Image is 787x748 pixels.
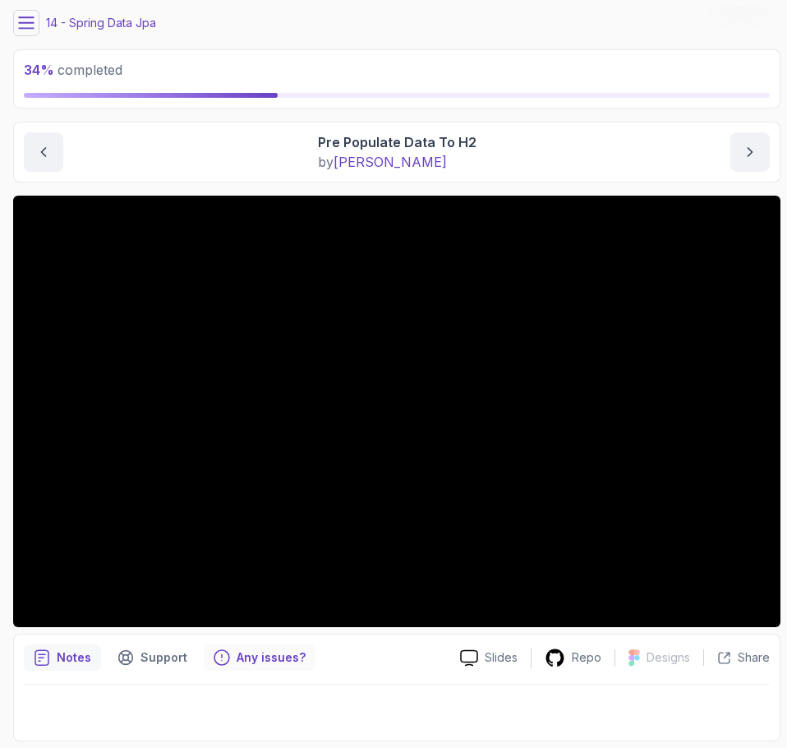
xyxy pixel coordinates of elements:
p: Repo [572,649,601,666]
a: Repo [532,648,614,668]
span: completed [24,62,122,78]
button: Support button [108,644,197,671]
p: Pre Populate Data To H2 [318,132,476,152]
iframe: 9 - Pre Populate Data to h2 [13,196,780,627]
span: [PERSON_NAME] [334,154,447,170]
p: Designs [647,649,690,666]
button: next content [730,132,770,172]
p: Support [140,649,187,666]
button: Feedback button [204,644,315,671]
span: 34 % [24,62,54,78]
button: Share [703,649,770,666]
button: notes button [24,644,101,671]
p: Notes [57,649,91,666]
p: Share [738,649,770,666]
p: Slides [485,649,518,666]
button: previous content [24,132,63,172]
a: Slides [447,649,531,667]
p: by [318,152,476,172]
p: Any issues? [237,649,306,666]
p: 14 - Spring Data Jpa [46,15,156,31]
